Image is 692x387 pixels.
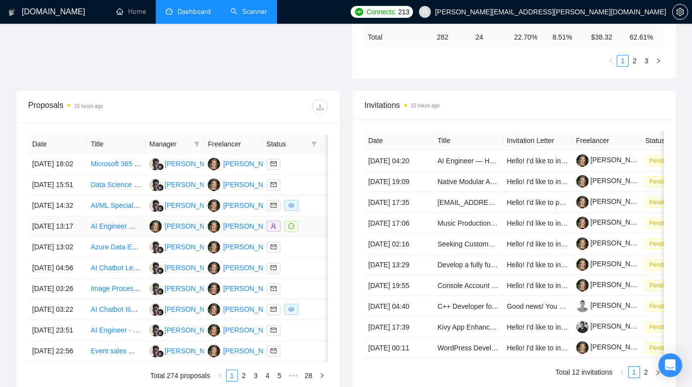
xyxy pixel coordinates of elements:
td: [DATE] 03:22 [28,299,87,320]
li: 2 [640,366,652,378]
span: filter [192,137,202,151]
span: mail [271,202,277,208]
a: AK[PERSON_NAME] [149,263,222,271]
li: Previous Page [605,55,617,67]
div: [PERSON_NAME] [223,304,280,315]
img: c1jAVRRm5OWtzINurvG_n1C4sHLEK6PX3YosBnI2IZBEJRv5XQ2vaVIXksxUv1o8gt [576,238,589,250]
div: [PERSON_NAME] [165,242,222,252]
img: c1jAVRRm5OWtzINurvG_n1C4sHLEK6PX3YosBnI2IZBEJRv5XQ2vaVIXksxUv1o8gt [576,154,589,167]
a: AI Chatbot Itinerary Bug Fix [91,305,176,313]
a: Pending [646,156,679,164]
img: IM [208,158,220,170]
div: [PERSON_NAME] [165,345,222,356]
a: 4 [262,370,273,381]
a: AI Engineer — Healthcare Automation Platform [438,157,583,165]
span: Pending [646,218,675,229]
span: right [655,58,661,64]
span: ••• [285,370,301,382]
img: upwork-logo.png [355,8,363,16]
a: AK[PERSON_NAME] [149,201,222,209]
td: WordPress Developer Needed for Custom Theme and Plugin Development [434,338,503,358]
button: like [325,345,337,357]
button: like [325,179,337,191]
img: c1jAVRRm5OWtzINurvG_n1C4sHLEK6PX3YosBnI2IZBEJRv5XQ2vaVIXksxUv1o8gt [576,217,589,229]
th: Invitation Letter [503,131,572,150]
button: like [325,199,337,211]
td: [DATE] 23:51 [28,320,87,341]
td: Native Modular AI German Coach App (Speech, Feedback, Adaptive Learning & Visual Grammar) [434,171,503,192]
button: like [325,241,337,253]
li: 1 [628,366,640,378]
th: Manager [145,135,204,154]
span: Pending [646,280,675,291]
a: 5 [274,370,285,381]
a: Music Production and Composition Services [438,219,573,227]
button: right [652,55,664,67]
td: Total [364,27,433,47]
button: like [325,262,337,274]
a: C++ Developer for Multi-Projector Tiling Application [438,302,595,310]
img: IM [208,199,220,212]
li: Next Page [652,366,664,378]
a: AI Engineer — Healthcare Automation Platform [91,222,235,230]
td: Event sales Website [87,341,145,362]
a: IM[PERSON_NAME] [208,263,280,271]
button: setting [672,4,688,20]
td: AI/ML Specialist for Multilingual Speech-to-Text Models [87,195,145,216]
span: left [619,370,625,376]
li: 3 [250,370,262,382]
a: Azure Data Engineer and AI Expert [91,243,198,251]
img: c1jAVRRm5OWtzINurvG_n1C4sHLEK6PX3YosBnI2IZBEJRv5XQ2vaVIXksxUv1o8gt [576,258,589,271]
span: user [421,8,428,15]
li: 3 [641,55,652,67]
a: Pending [646,260,679,268]
span: Pending [646,342,675,353]
a: IM[PERSON_NAME] [208,284,280,292]
a: AI/ML Specialist for Multilingual Speech-to-Text Models [91,201,259,209]
img: AK [149,283,162,295]
div: Open Intercom Messenger [658,353,682,377]
a: setting [672,8,688,16]
div: [PERSON_NAME] [223,262,280,273]
a: AK[PERSON_NAME] [149,180,222,188]
img: c1jAVRRm5OWtzINurvG_n1C4sHLEK6PX3YosBnI2IZBEJRv5XQ2vaVIXksxUv1o8gt [576,341,589,354]
span: setting [673,8,688,16]
img: gigradar-bm.png [157,246,164,253]
img: IM [208,345,220,357]
li: Total 274 proposals [150,370,210,382]
td: [DATE] 13:17 [28,216,87,237]
img: IM [149,220,162,233]
img: gigradar-bm.png [157,288,164,295]
a: AK[PERSON_NAME] [149,346,222,354]
a: [PERSON_NAME] [576,322,647,330]
a: [PERSON_NAME] [576,281,647,289]
li: Next Page [316,370,328,382]
span: mail [271,161,277,167]
button: like [325,303,337,315]
a: [PERSON_NAME] [576,156,647,164]
a: Pending [646,343,679,351]
td: [DATE] 18:02 [28,154,87,175]
span: Pending [646,197,675,208]
a: 1 [617,55,628,66]
td: AI Chatbot Itinerary Bug Fix [87,299,145,320]
a: AK[PERSON_NAME] [149,242,222,250]
a: IM[PERSON_NAME] [149,222,222,230]
td: [DATE] 15:51 [28,175,87,195]
span: right [319,373,325,379]
span: Pending [646,155,675,166]
a: Console Account Rental with Setup Assistance for App Publishing [438,282,639,290]
img: IM [208,283,220,295]
a: 3 [250,370,261,381]
a: Pending [646,302,679,310]
span: mail [271,306,277,312]
a: [PERSON_NAME] [576,343,647,351]
img: gigradar-bm.png [157,184,164,191]
a: [PERSON_NAME] [576,218,647,226]
th: Date [365,131,434,150]
span: 213 [398,6,409,17]
img: c1jAVRRm5OWtzINurvG_n1C4sHLEK6PX3YosBnI2IZBEJRv5XQ2vaVIXksxUv1o8gt [576,279,589,291]
img: AK [149,303,162,316]
span: mail [271,182,277,188]
a: [PERSON_NAME] [576,239,647,247]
